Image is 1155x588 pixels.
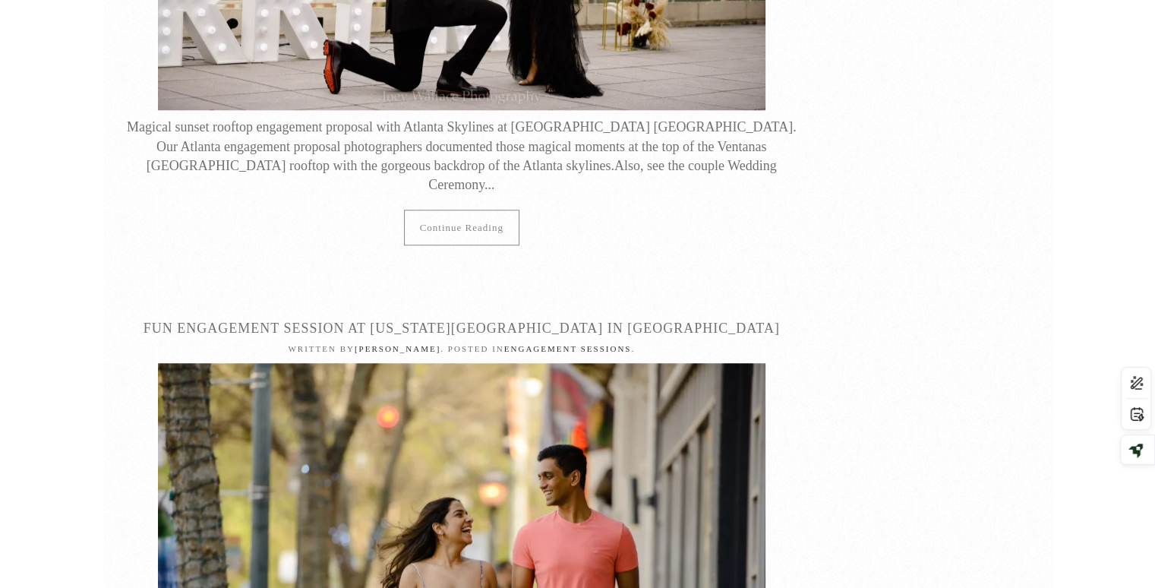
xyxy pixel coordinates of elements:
a: Continue reading [404,210,519,245]
p: Written by . Posted in . [118,343,806,356]
a: [PERSON_NAME] [355,344,440,353]
a: Fun Engagement Session At Virginia Highland in Atlanta [158,557,765,572]
a: Engagement Sessions [504,344,632,353]
div: Magical sunset rooftop engagement proposal with Atlanta Skylines at [GEOGRAPHIC_DATA] [GEOGRAPHIC... [118,118,806,194]
a: Fun Engagement Session At [US_STATE][GEOGRAPHIC_DATA] in [GEOGRAPHIC_DATA] [144,321,780,336]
